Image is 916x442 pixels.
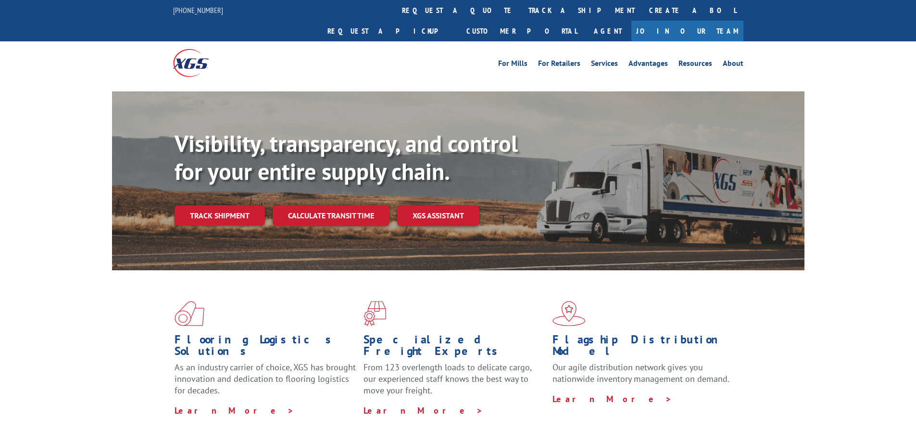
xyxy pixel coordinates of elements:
a: Services [591,60,618,70]
a: For Retailers [538,60,580,70]
a: Customer Portal [459,21,584,41]
a: XGS ASSISTANT [397,205,479,226]
a: Agent [584,21,631,41]
a: Resources [678,60,712,70]
a: About [723,60,743,70]
a: Track shipment [175,205,265,226]
a: [PHONE_NUMBER] [173,5,223,15]
h1: Flagship Distribution Model [552,334,734,362]
img: xgs-icon-flagship-distribution-model-red [552,301,586,326]
a: Learn More > [552,393,672,404]
a: For Mills [498,60,527,70]
a: Request a pickup [320,21,459,41]
h1: Specialized Freight Experts [364,334,545,362]
h1: Flooring Logistics Solutions [175,334,356,362]
a: Calculate transit time [273,205,389,226]
span: Our agile distribution network gives you nationwide inventory management on demand. [552,362,729,384]
b: Visibility, transparency, and control for your entire supply chain. [175,128,518,186]
a: Learn More > [364,405,483,416]
a: Learn More > [175,405,294,416]
img: xgs-icon-total-supply-chain-intelligence-red [175,301,204,326]
p: From 123 overlength loads to delicate cargo, our experienced staff knows the best way to move you... [364,362,545,404]
span: As an industry carrier of choice, XGS has brought innovation and dedication to flooring logistics... [175,362,356,396]
a: Advantages [628,60,668,70]
img: xgs-icon-focused-on-flooring-red [364,301,386,326]
a: Join Our Team [631,21,743,41]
